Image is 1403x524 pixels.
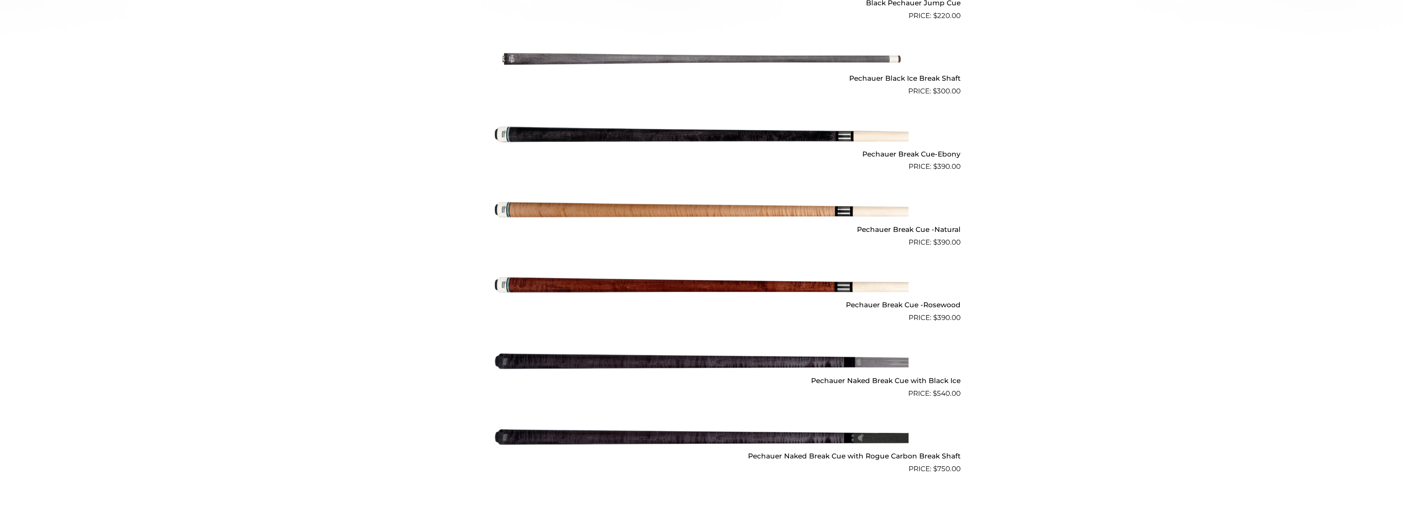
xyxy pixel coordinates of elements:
img: Pechauer Break Cue -Natural [495,175,909,244]
img: Pechauer Break Cue-Ebony [495,100,909,169]
img: Pechauer Naked Break Cue with Rogue Carbon Break Shaft [495,402,909,471]
img: Pechauer Black Ice Break Shaft [495,25,909,93]
span: $ [933,313,937,322]
img: Pechauer Break Cue -Rosewood [495,251,909,320]
span: $ [933,238,937,246]
span: $ [933,465,937,473]
bdi: 220.00 [933,11,961,20]
span: $ [933,162,937,170]
h2: Pechauer Naked Break Cue with Rogue Carbon Break Shaft [443,449,961,464]
a: Pechauer Naked Break Cue with Rogue Carbon Break Shaft $750.00 [443,402,961,474]
h2: Pechauer Naked Break Cue with Black Ice [443,373,961,388]
bdi: 300.00 [933,87,961,95]
bdi: 390.00 [933,313,961,322]
span: $ [933,87,937,95]
bdi: 390.00 [933,162,961,170]
bdi: 750.00 [933,465,961,473]
h2: Pechauer Black Ice Break Shaft [443,71,961,86]
h2: Pechauer Break Cue -Rosewood [443,297,961,313]
a: Pechauer Break Cue -Rosewood $390.00 [443,251,961,323]
h2: Pechauer Break Cue -Natural [443,222,961,237]
a: Pechauer Break Cue-Ebony $390.00 [443,100,961,172]
span: $ [933,11,937,20]
img: Pechauer Naked Break Cue with Black Ice [495,327,909,395]
h2: Pechauer Break Cue-Ebony [443,146,961,161]
a: Pechauer Break Cue -Natural $390.00 [443,175,961,247]
span: $ [933,389,937,397]
a: Pechauer Naked Break Cue with Black Ice $540.00 [443,327,961,399]
bdi: 390.00 [933,238,961,246]
a: Pechauer Black Ice Break Shaft $300.00 [443,25,961,97]
bdi: 540.00 [933,389,961,397]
